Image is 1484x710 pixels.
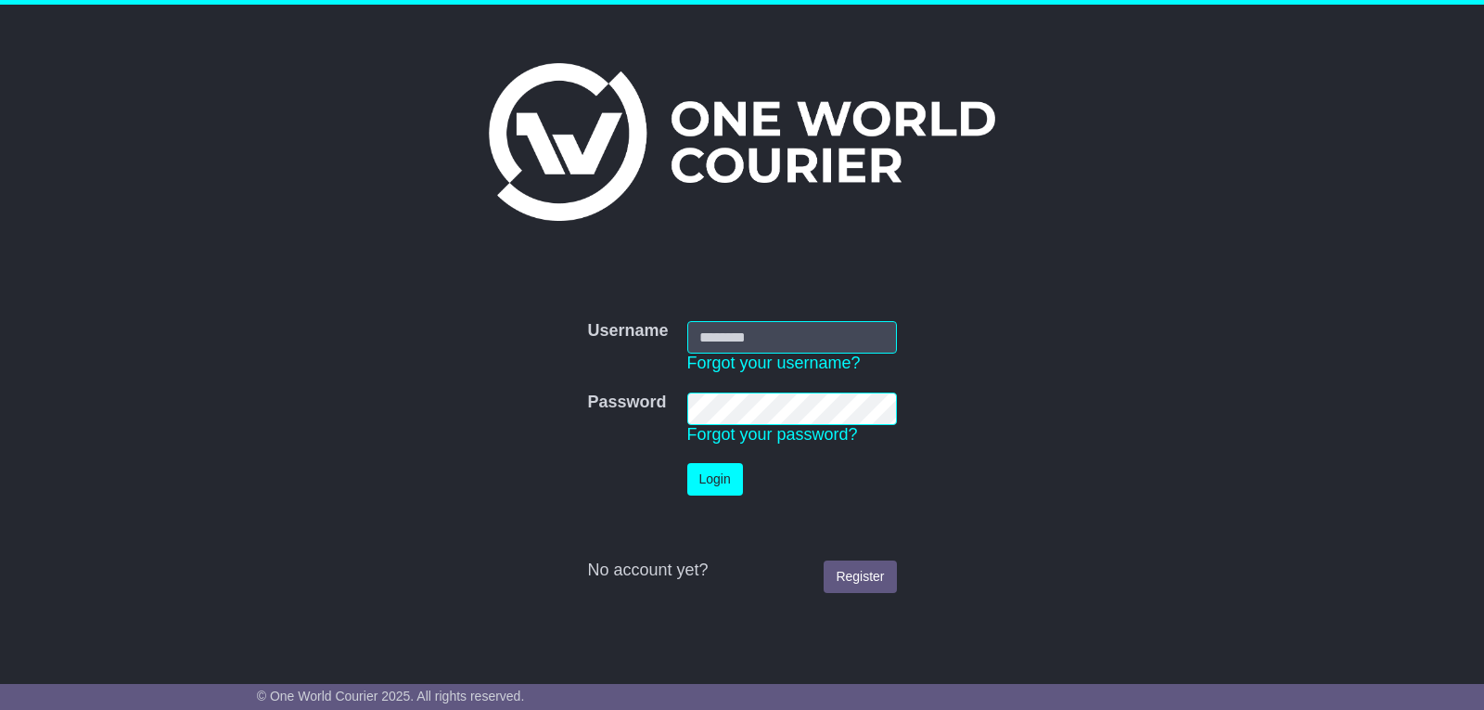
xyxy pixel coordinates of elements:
[587,321,668,342] label: Username
[489,63,995,221] img: One World
[687,463,743,496] button: Login
[587,561,896,581] div: No account yet?
[687,425,858,444] a: Forgot your password?
[257,689,525,704] span: © One World Courier 2025. All rights reserved.
[587,393,666,413] label: Password
[824,561,896,593] a: Register
[687,354,861,372] a: Forgot your username?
